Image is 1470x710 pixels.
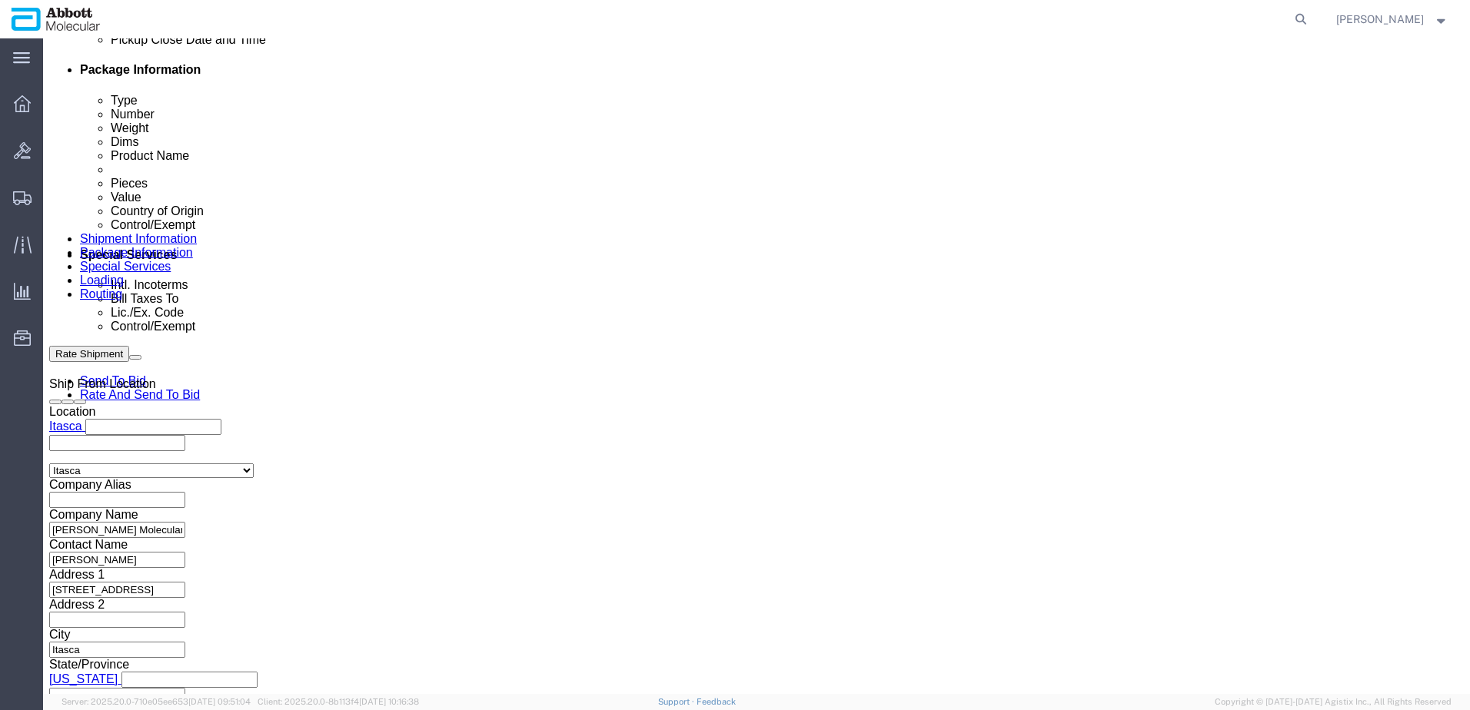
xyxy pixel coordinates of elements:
[11,8,101,31] img: logo
[1336,11,1424,28] span: Raza Khan
[1335,10,1449,28] button: [PERSON_NAME]
[1215,695,1452,708] span: Copyright © [DATE]-[DATE] Agistix Inc., All Rights Reserved
[258,697,419,706] span: Client: 2025.20.0-8b113f4
[43,38,1470,694] iframe: FS Legacy Container
[62,697,251,706] span: Server: 2025.20.0-710e05ee653
[188,697,251,706] span: [DATE] 09:51:04
[658,697,697,706] a: Support
[359,697,419,706] span: [DATE] 10:16:38
[697,697,736,706] a: Feedback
